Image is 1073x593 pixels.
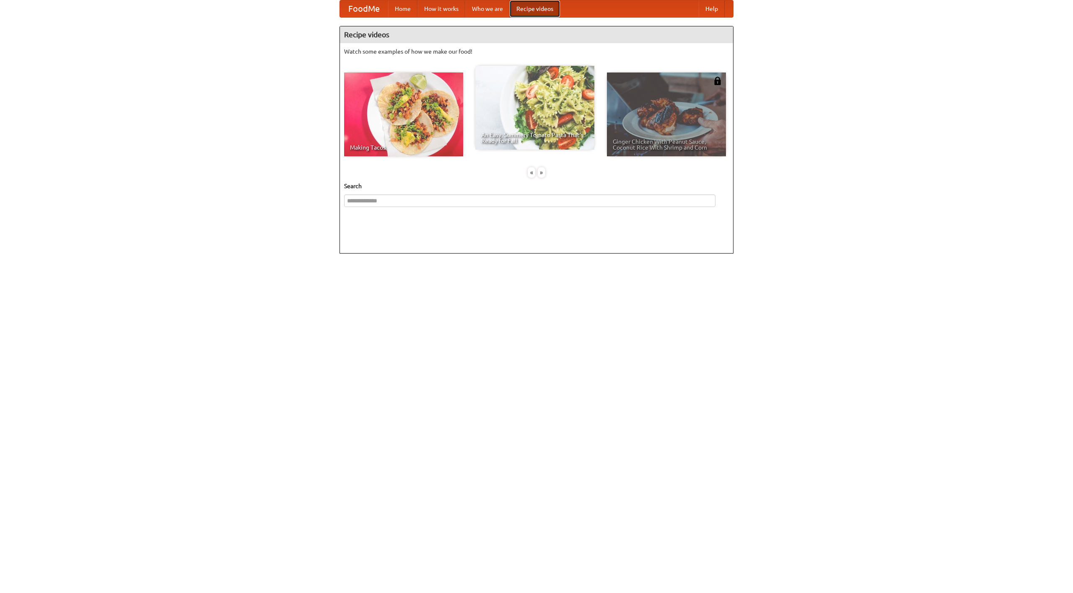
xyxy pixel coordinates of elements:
a: An Easy, Summery Tomato Pasta That's Ready for Fall [475,66,594,150]
a: Help [699,0,725,17]
div: » [538,167,545,178]
span: An Easy, Summery Tomato Pasta That's Ready for Fall [481,132,588,144]
a: Making Tacos [344,73,463,156]
a: Home [388,0,417,17]
a: Recipe videos [510,0,560,17]
h4: Recipe videos [340,26,733,43]
h5: Search [344,182,729,190]
p: Watch some examples of how we make our food! [344,47,729,56]
a: FoodMe [340,0,388,17]
a: Who we are [465,0,510,17]
img: 483408.png [713,77,722,85]
span: Making Tacos [350,145,457,150]
div: « [528,167,535,178]
a: How it works [417,0,465,17]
